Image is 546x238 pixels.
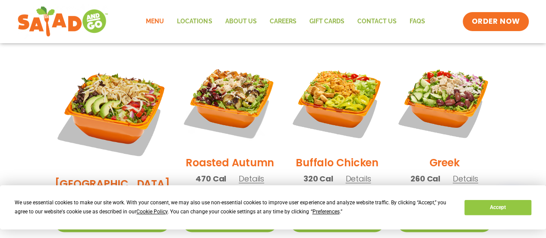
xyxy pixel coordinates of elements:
[303,12,350,32] a: GIFT CARDS
[403,12,431,32] a: FAQs
[55,176,170,191] h2: [GEOGRAPHIC_DATA]
[410,173,440,184] span: 260 Cal
[429,155,459,170] h2: Greek
[350,12,403,32] a: Contact Us
[139,12,170,32] a: Menu
[397,54,491,149] img: Product photo for Greek Salad
[186,155,274,170] h2: Roasted Autumn
[463,12,528,31] a: ORDER NOW
[296,155,378,170] h2: Buffalo Chicken
[183,54,277,149] img: Product photo for Roasted Autumn Salad
[15,198,454,216] div: We use essential cookies to make our site work. With your consent, we may also use non-essential ...
[303,173,333,184] span: 320 Cal
[136,209,167,215] span: Cookie Policy
[464,200,531,215] button: Accept
[17,4,108,39] img: new-SAG-logo-768×292
[345,173,371,184] span: Details
[290,54,384,149] img: Product photo for Buffalo Chicken Salad
[263,12,303,32] a: Careers
[196,173,226,184] span: 470 Cal
[218,12,263,32] a: About Us
[312,209,339,215] span: Preferences
[55,54,170,170] img: Product photo for BBQ Ranch Salad
[139,12,431,32] nav: Menu
[471,16,520,27] span: ORDER NOW
[170,12,218,32] a: Locations
[453,173,478,184] span: Details
[239,173,264,184] span: Details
